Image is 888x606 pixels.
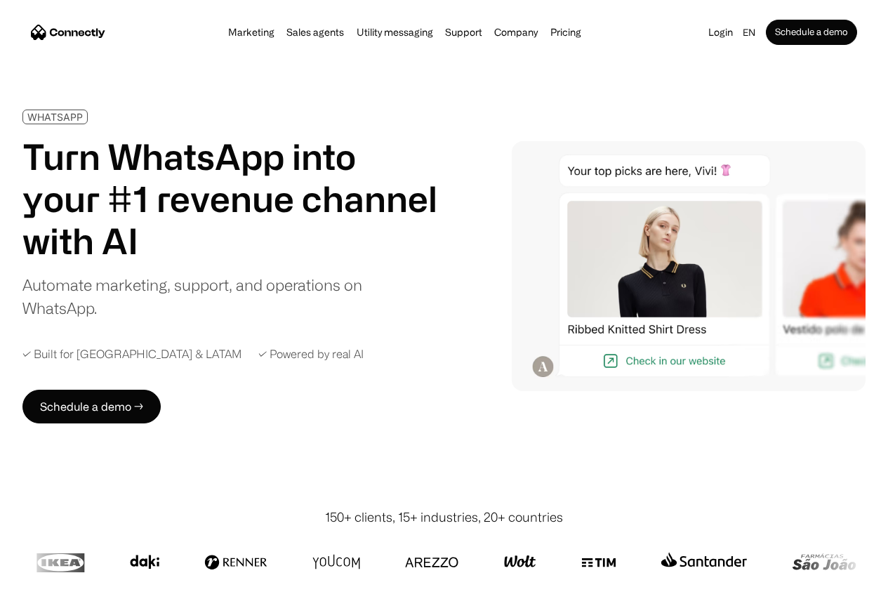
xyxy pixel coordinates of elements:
div: WHATSAPP [27,112,83,122]
a: Marketing [224,27,279,38]
a: Pricing [546,27,585,38]
a: home [31,22,105,43]
aside: Language selected: English [14,580,84,601]
a: Schedule a demo → [22,390,161,423]
a: Login [704,22,737,42]
div: ✓ Built for [GEOGRAPHIC_DATA] & LATAM [22,348,241,361]
a: Utility messaging [352,27,437,38]
div: en [737,22,766,42]
div: Company [490,22,542,42]
a: Schedule a demo [766,20,857,45]
div: Company [494,22,538,42]
ul: Language list [28,581,84,601]
div: 150+ clients, 15+ industries, 20+ countries [325,508,563,527]
a: Support [441,27,486,38]
div: Automate marketing, support, and operations on WhatsApp. [22,273,439,320]
h1: Turn WhatsApp into your #1 revenue channel with AI [22,136,439,262]
a: Sales agents [282,27,348,38]
div: en [743,22,755,42]
div: ✓ Powered by real AI [258,348,364,361]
